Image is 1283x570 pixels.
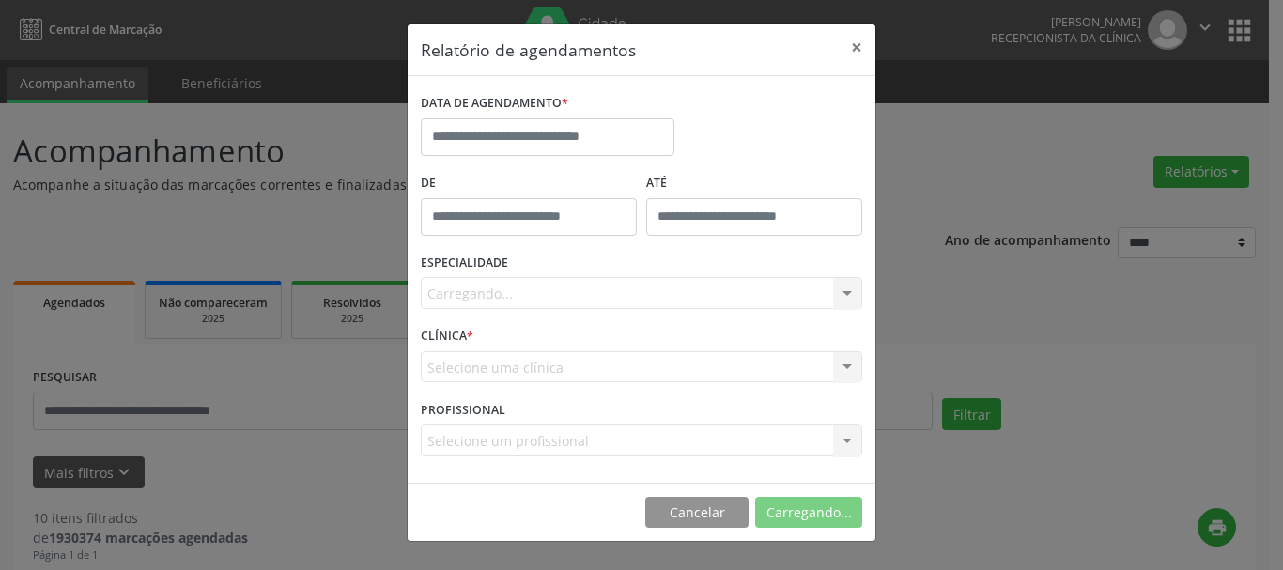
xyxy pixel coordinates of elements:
h5: Relatório de agendamentos [421,38,636,62]
button: Carregando... [755,497,862,529]
label: ATÉ [646,169,862,198]
label: DATA DE AGENDAMENTO [421,89,568,118]
label: ESPECIALIDADE [421,249,508,278]
label: PROFISSIONAL [421,395,505,424]
label: CLÍNICA [421,322,473,351]
label: De [421,169,637,198]
button: Close [838,24,875,70]
button: Cancelar [645,497,749,529]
